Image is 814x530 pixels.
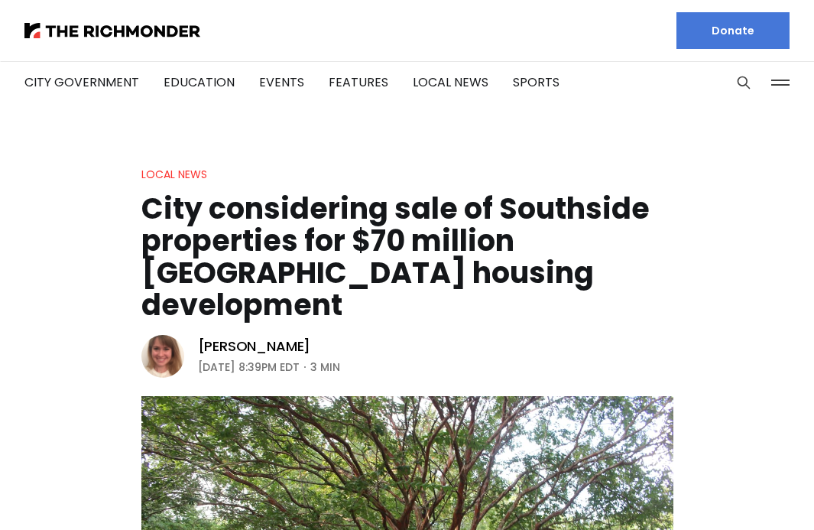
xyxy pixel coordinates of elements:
button: Search this site [732,71,755,94]
a: Education [164,73,235,91]
a: Local News [141,167,207,182]
img: Sarah Vogelsong [141,335,184,378]
a: Events [259,73,304,91]
a: [PERSON_NAME] [198,337,311,356]
h1: City considering sale of Southside properties for $70 million [GEOGRAPHIC_DATA] housing development [141,193,673,321]
time: [DATE] 8:39PM EDT [198,358,300,376]
a: Local News [413,73,488,91]
span: 3 min [310,358,340,376]
a: City Government [24,73,139,91]
a: Donate [676,12,790,49]
a: Sports [513,73,559,91]
a: Features [329,73,388,91]
img: The Richmonder [24,23,200,38]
